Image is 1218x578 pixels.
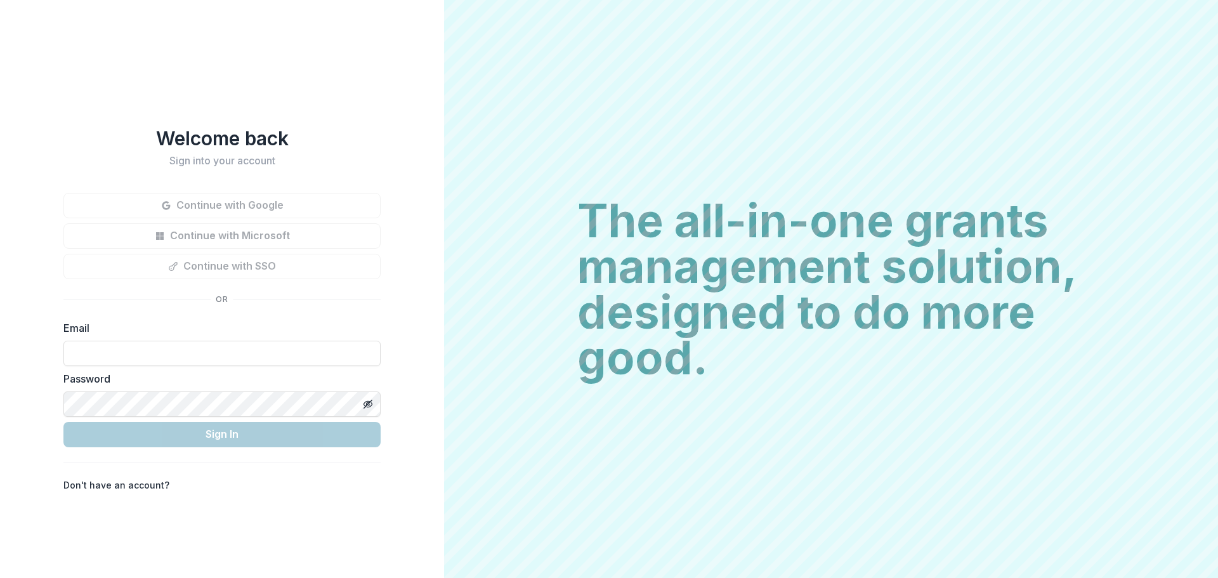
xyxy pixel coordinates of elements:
[63,155,381,167] h2: Sign into your account
[63,371,373,386] label: Password
[63,478,169,492] p: Don't have an account?
[358,394,378,414] button: Toggle password visibility
[63,223,381,249] button: Continue with Microsoft
[63,320,373,336] label: Email
[63,127,381,150] h1: Welcome back
[63,422,381,447] button: Sign In
[63,193,381,218] button: Continue with Google
[63,254,381,279] button: Continue with SSO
